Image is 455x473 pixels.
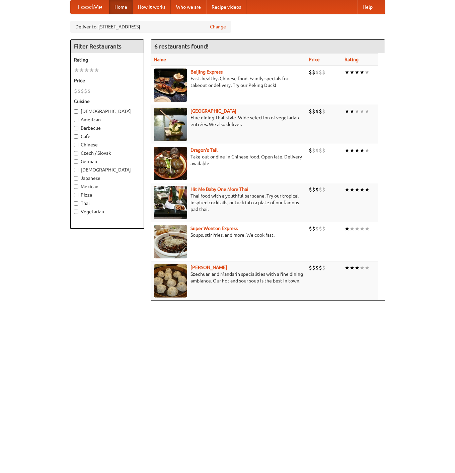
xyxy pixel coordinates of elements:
li: $ [309,108,312,115]
a: Recipe videos [206,0,246,14]
input: American [74,118,78,122]
li: ★ [355,69,360,76]
li: $ [309,225,312,232]
li: ★ [350,264,355,271]
li: $ [322,264,325,271]
p: Szechuan and Mandarin specialities with a fine dining ambiance. Our hot and sour soup is the best... [154,271,304,284]
input: [DEMOGRAPHIC_DATA] [74,168,78,172]
a: Help [357,0,378,14]
li: ★ [350,186,355,193]
li: ★ [365,225,370,232]
li: $ [322,147,325,154]
p: Fast, healthy, Chinese food. Family specials for takeout or delivery. Try our Peking Duck! [154,75,304,89]
li: $ [74,87,77,95]
li: ★ [365,147,370,154]
li: $ [322,69,325,76]
li: $ [87,87,91,95]
a: Dragon's Tail [191,147,218,153]
li: ★ [365,186,370,193]
li: ★ [345,108,350,115]
h5: Price [74,77,140,84]
h5: Rating [74,56,140,63]
p: Soups, stir-fries, and more. We cook fast. [154,232,304,238]
li: ★ [360,264,365,271]
label: [DEMOGRAPHIC_DATA] [74,108,140,115]
li: ★ [360,225,365,232]
label: Vegetarian [74,208,140,215]
li: ★ [360,147,365,154]
b: Beijing Express [191,69,223,75]
label: American [74,116,140,123]
a: Change [210,23,226,30]
input: Cafe [74,134,78,139]
li: $ [315,186,319,193]
h5: Cuisine [74,98,140,105]
a: Price [309,57,320,62]
input: Japanese [74,176,78,181]
li: ★ [360,108,365,115]
li: ★ [345,147,350,154]
ng-pluralize: 6 restaurants found! [154,43,209,49]
li: ★ [355,225,360,232]
h4: Filter Restaurants [71,40,144,53]
li: $ [309,186,312,193]
li: ★ [89,67,94,74]
li: ★ [345,225,350,232]
li: ★ [350,225,355,232]
p: Take-out or dine-in Chinese food. Open late. Delivery available [154,153,304,167]
input: Thai [74,201,78,206]
a: Home [109,0,133,14]
li: ★ [345,186,350,193]
li: ★ [350,147,355,154]
a: Rating [345,57,359,62]
a: Hit Me Baby One More Thai [191,187,248,192]
li: $ [312,69,315,76]
input: Chinese [74,143,78,147]
input: Czech / Slovak [74,151,78,155]
li: $ [309,69,312,76]
li: $ [319,264,322,271]
label: Barbecue [74,125,140,131]
a: [GEOGRAPHIC_DATA] [191,108,236,114]
li: $ [315,108,319,115]
li: $ [319,69,322,76]
label: Czech / Slovak [74,150,140,156]
li: $ [315,69,319,76]
li: $ [309,147,312,154]
p: Fine dining Thai-style. Wide selection of vegetarian entrées. We also deliver. [154,114,304,128]
div: Deliver to: [STREET_ADDRESS] [70,21,231,33]
li: ★ [79,67,84,74]
li: $ [322,186,325,193]
li: $ [312,108,315,115]
li: $ [312,186,315,193]
input: Mexican [74,185,78,189]
li: $ [319,108,322,115]
li: $ [315,264,319,271]
label: German [74,158,140,165]
input: [DEMOGRAPHIC_DATA] [74,109,78,114]
label: Cafe [74,133,140,140]
a: How it works [133,0,171,14]
li: ★ [355,147,360,154]
label: Pizza [74,192,140,198]
label: Thai [74,200,140,207]
li: ★ [355,108,360,115]
label: Japanese [74,175,140,182]
li: ★ [355,264,360,271]
a: FoodMe [71,0,109,14]
p: Thai food with a youthful bar scene. Try our tropical inspired cocktails, or tuck into a plate of... [154,193,304,213]
li: ★ [355,186,360,193]
li: ★ [360,186,365,193]
img: superwonton.jpg [154,225,187,258]
li: $ [312,147,315,154]
input: Vegetarian [74,210,78,214]
li: $ [81,87,84,95]
li: $ [77,87,81,95]
input: Barbecue [74,126,78,130]
input: German [74,159,78,164]
li: ★ [350,69,355,76]
li: $ [319,147,322,154]
li: ★ [365,108,370,115]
